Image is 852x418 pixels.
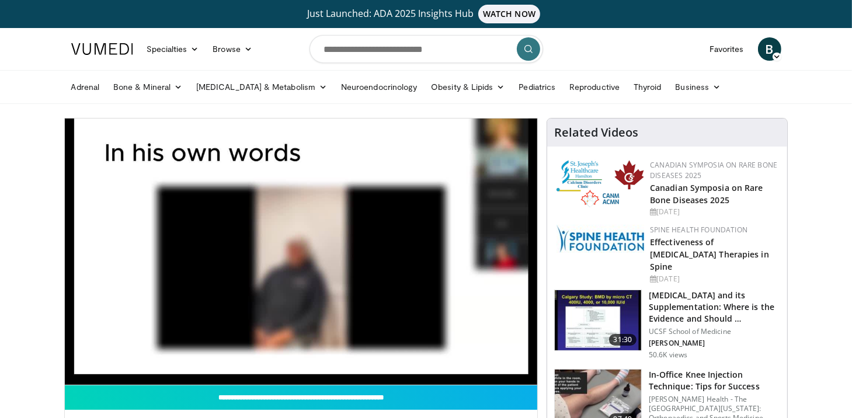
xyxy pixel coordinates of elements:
a: Pediatrics [512,75,563,99]
a: Specialties [140,37,206,61]
a: Bone & Mineral [106,75,189,99]
a: B [758,37,781,61]
p: UCSF School of Medicine [649,327,780,336]
a: Favorites [703,37,751,61]
img: 4bb25b40-905e-443e-8e37-83f056f6e86e.150x105_q85_crop-smart_upscale.jpg [555,290,641,351]
a: Canadian Symposia on Rare Bone Diseases 2025 [650,182,763,205]
span: 31:30 [609,334,637,346]
a: 31:30 [MEDICAL_DATA] and its Supplementation: Where is the Evidence and Should … UCSF School of M... [554,290,780,360]
a: Business [669,75,728,99]
input: Search topics, interventions [309,35,543,63]
video-js: Video Player [65,119,538,385]
div: [DATE] [650,207,778,217]
a: Adrenal [64,75,107,99]
a: Reproductive [562,75,627,99]
h4: Related Videos [554,126,638,140]
a: Canadian Symposia on Rare Bone Diseases 2025 [650,160,777,180]
a: Browse [206,37,259,61]
img: VuMedi Logo [71,43,133,55]
p: [PERSON_NAME] [649,339,780,348]
a: Effectiveness of [MEDICAL_DATA] Therapies in Spine [650,236,769,272]
p: 50.6K views [649,350,687,360]
span: WATCH NOW [478,5,540,23]
div: [DATE] [650,274,778,284]
h3: [MEDICAL_DATA] and its Supplementation: Where is the Evidence and Should … [649,290,780,325]
h3: In-Office Knee Injection Technique: Tips for Success [649,369,780,392]
a: Spine Health Foundation [650,225,747,235]
a: Neuroendocrinology [334,75,424,99]
img: 59b7dea3-8883-45d6-a110-d30c6cb0f321.png.150x105_q85_autocrop_double_scale_upscale_version-0.2.png [557,160,644,207]
a: Obesity & Lipids [424,75,512,99]
a: [MEDICAL_DATA] & Metabolism [189,75,334,99]
img: 57d53db2-a1b3-4664-83ec-6a5e32e5a601.png.150x105_q85_autocrop_double_scale_upscale_version-0.2.jpg [557,225,644,253]
a: Just Launched: ADA 2025 Insights HubWATCH NOW [73,5,780,23]
a: Thyroid [627,75,669,99]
